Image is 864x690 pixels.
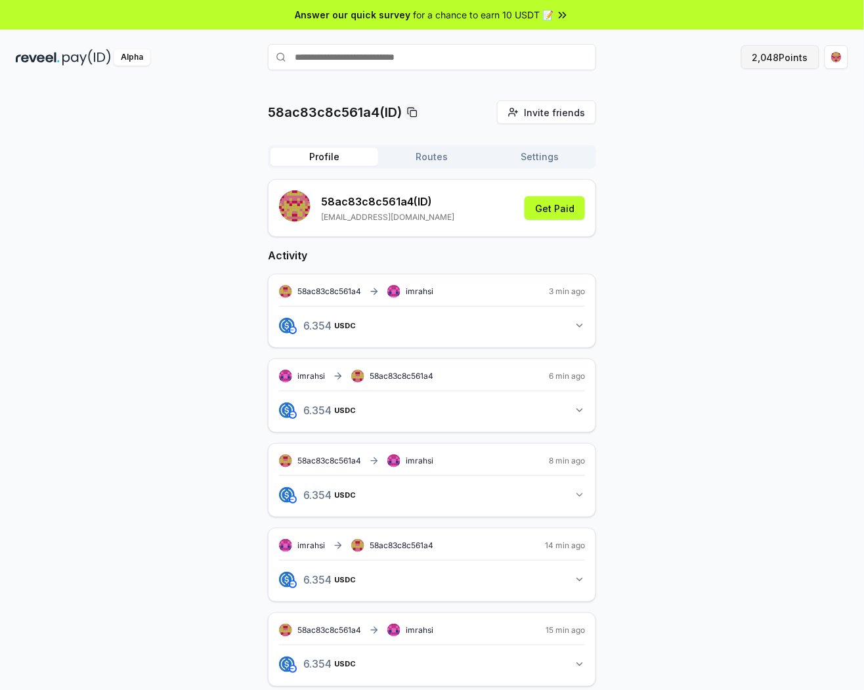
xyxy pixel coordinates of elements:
[406,286,433,297] span: imrahsi
[406,625,433,636] span: imrahsi
[279,653,585,676] button: 6.354USDC
[279,657,295,672] img: logo.png
[297,371,325,381] span: imrahsi
[741,45,819,69] button: 2,048Points
[297,540,325,551] span: imrahsi
[289,665,297,673] img: base-network.png
[525,196,585,220] button: Get Paid
[279,402,295,418] img: logo.png
[549,286,585,297] span: 3 min ago
[297,625,361,636] span: 58ac83c8c561a4
[289,411,297,419] img: base-network.png
[321,194,454,209] p: 58ac83c8c561a4 (ID)
[279,487,295,503] img: logo.png
[297,456,361,466] span: 58ac83c8c561a4
[549,456,585,466] span: 8 min ago
[279,572,295,588] img: logo.png
[268,103,402,121] p: 58ac83c8c561a4(ID)
[486,148,594,166] button: Settings
[62,49,111,66] img: pay_id
[270,148,378,166] button: Profile
[413,8,553,22] span: for a chance to earn 10 USDT 📝
[268,248,596,263] h2: Activity
[497,100,596,124] button: Invite friends
[16,49,60,66] img: reveel_dark
[279,314,585,337] button: 6.354USDC
[370,371,433,381] span: 58ac83c8c561a4
[546,625,585,636] span: 15 min ago
[279,484,585,506] button: 6.354USDC
[370,540,433,551] span: 58ac83c8c561a4
[545,540,585,551] span: 14 min ago
[295,8,410,22] span: Answer our quick survey
[114,49,150,66] div: Alpha
[321,212,454,223] p: [EMAIL_ADDRESS][DOMAIN_NAME]
[289,326,297,334] img: base-network.png
[378,148,486,166] button: Routes
[289,580,297,588] img: base-network.png
[406,456,433,466] span: imrahsi
[524,106,585,119] span: Invite friends
[549,371,585,381] span: 6 min ago
[279,569,585,591] button: 6.354USDC
[279,318,295,334] img: logo.png
[289,496,297,504] img: base-network.png
[297,286,361,297] span: 58ac83c8c561a4
[279,399,585,421] button: 6.354USDC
